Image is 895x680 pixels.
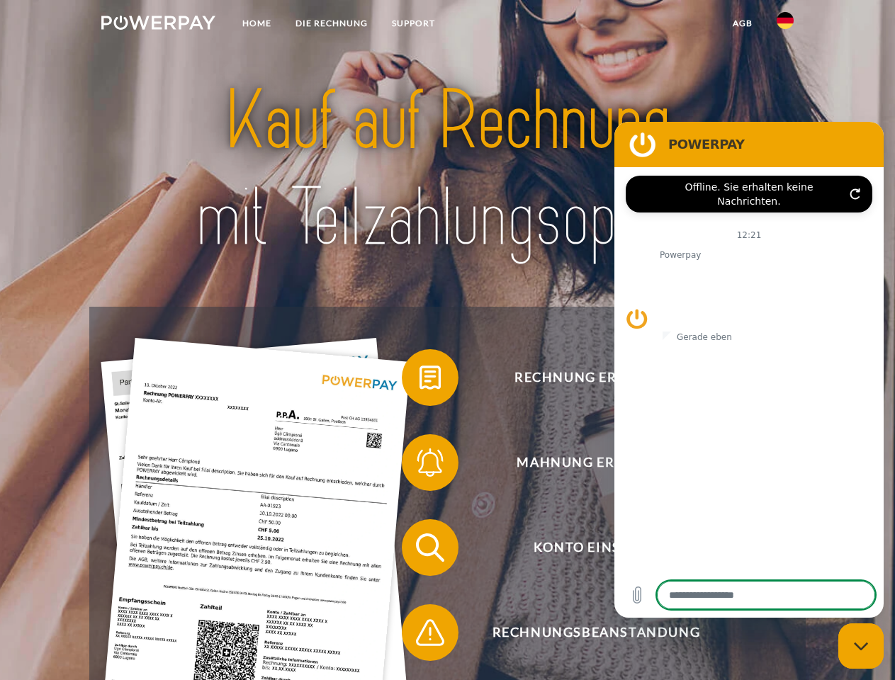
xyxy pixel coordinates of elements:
span: Mahnung erhalten? [422,434,770,491]
img: de [777,12,794,29]
button: Rechnung erhalten? [402,349,770,406]
button: Rechnungsbeanstandung [402,604,770,661]
span: Konto einsehen [422,519,770,576]
a: SUPPORT [380,11,447,36]
img: logo-powerpay-white.svg [101,16,215,30]
img: qb_bill.svg [412,360,448,395]
iframe: Messaging-Fenster [614,122,884,618]
img: qb_warning.svg [412,615,448,650]
a: agb [721,11,765,36]
a: Home [230,11,283,36]
button: Konto einsehen [402,519,770,576]
iframe: Schaltfläche zum Öffnen des Messaging-Fensters; Konversation läuft [838,623,884,669]
img: title-powerpay_de.svg [135,68,760,271]
img: qb_bell.svg [412,445,448,480]
a: DIE RECHNUNG [283,11,380,36]
span: Rechnung erhalten? [422,349,770,406]
img: qb_search.svg [412,530,448,565]
span: Rechnungsbeanstandung [422,604,770,661]
button: Mahnung erhalten? [402,434,770,491]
